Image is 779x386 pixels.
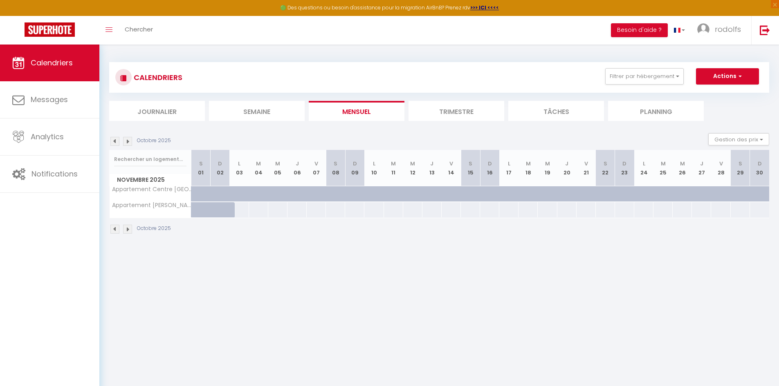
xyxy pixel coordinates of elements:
[470,4,499,11] a: >>> ICI <<<<
[256,160,261,167] abbr: M
[519,150,538,186] th: 18
[634,150,653,186] th: 24
[25,22,75,37] img: Super Booking
[565,160,568,167] abbr: J
[334,160,337,167] abbr: S
[111,202,193,208] span: Appartement [PERSON_NAME][GEOGRAPHIC_DATA] Reine
[137,137,171,145] p: Octobre 2025
[137,225,171,232] p: Octobre 2025
[132,68,182,87] h3: CALENDRIERS
[211,150,230,186] th: 02
[696,68,759,85] button: Actions
[499,150,519,186] th: 17
[673,150,692,186] th: 26
[545,160,550,167] abbr: M
[391,160,396,167] abbr: M
[111,186,193,192] span: Appartement Centre [GEOGRAPHIC_DATA]
[353,160,357,167] abbr: D
[480,150,499,186] th: 16
[708,133,769,145] button: Gestion des prix
[31,58,73,68] span: Calendriers
[31,132,64,142] span: Analytics
[739,160,742,167] abbr: S
[691,16,751,45] a: ... rodolfs
[403,150,422,186] th: 12
[577,150,596,186] th: 21
[326,150,345,186] th: 08
[653,150,673,186] th: 25
[622,160,626,167] abbr: D
[430,160,433,167] abbr: J
[469,160,472,167] abbr: S
[596,150,615,186] th: 22
[230,150,249,186] th: 03
[275,160,280,167] abbr: M
[119,16,159,45] a: Chercher
[557,150,577,186] th: 20
[409,101,504,121] li: Trimestre
[508,101,604,121] li: Tâches
[715,24,741,34] span: rodolfs
[249,150,268,186] th: 04
[422,150,442,186] th: 13
[680,160,685,167] abbr: M
[31,94,68,105] span: Messages
[114,152,186,167] input: Rechercher un logement...
[109,101,205,121] li: Journalier
[110,174,191,186] span: Novembre 2025
[692,150,711,186] th: 27
[345,150,364,186] th: 09
[538,150,557,186] th: 19
[697,23,709,36] img: ...
[611,23,668,37] button: Besoin d'aide ?
[758,160,762,167] abbr: D
[643,160,645,167] abbr: L
[410,160,415,167] abbr: M
[384,150,403,186] th: 11
[125,25,153,33] span: Chercher
[191,150,211,186] th: 01
[461,150,480,186] th: 15
[238,160,240,167] abbr: L
[307,150,326,186] th: 07
[526,160,531,167] abbr: M
[309,101,404,121] li: Mensuel
[584,160,588,167] abbr: V
[750,150,769,186] th: 30
[604,160,607,167] abbr: S
[760,25,770,35] img: logout
[199,160,203,167] abbr: S
[488,160,492,167] abbr: D
[449,160,453,167] abbr: V
[364,150,384,186] th: 10
[31,169,78,179] span: Notifications
[209,101,305,121] li: Semaine
[615,150,634,186] th: 23
[700,160,703,167] abbr: J
[218,160,222,167] abbr: D
[287,150,307,186] th: 06
[442,150,461,186] th: 14
[608,101,704,121] li: Planning
[508,160,510,167] abbr: L
[314,160,318,167] abbr: V
[373,160,375,167] abbr: L
[296,160,299,167] abbr: J
[661,160,666,167] abbr: M
[719,160,723,167] abbr: V
[605,68,684,85] button: Filtrer par hébergement
[268,150,287,186] th: 05
[711,150,730,186] th: 28
[731,150,750,186] th: 29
